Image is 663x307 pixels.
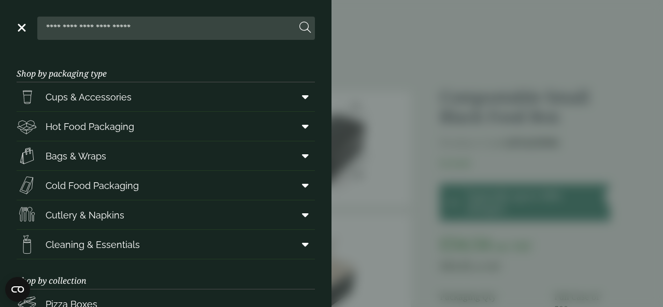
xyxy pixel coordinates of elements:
a: Bags & Wraps [17,141,315,170]
button: Open CMP widget [5,277,30,302]
img: PintNhalf_cup.svg [17,86,37,107]
h3: Shop by collection [17,259,315,289]
span: Cups & Accessories [46,90,132,104]
a: Cups & Accessories [17,82,315,111]
img: open-wipe.svg [17,234,37,255]
span: Cold Food Packaging [46,179,139,193]
h3: Shop by packaging type [17,52,315,82]
img: Sandwich_box.svg [17,175,37,196]
img: Deli_box.svg [17,116,37,137]
span: Cleaning & Essentials [46,238,140,252]
a: Cutlery & Napkins [17,200,315,229]
img: Paper_carriers.svg [17,145,37,166]
img: Cutlery.svg [17,204,37,225]
a: Cold Food Packaging [17,171,315,200]
span: Hot Food Packaging [46,120,134,134]
span: Cutlery & Napkins [46,208,124,222]
a: Cleaning & Essentials [17,230,315,259]
span: Bags & Wraps [46,149,106,163]
a: Hot Food Packaging [17,112,315,141]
